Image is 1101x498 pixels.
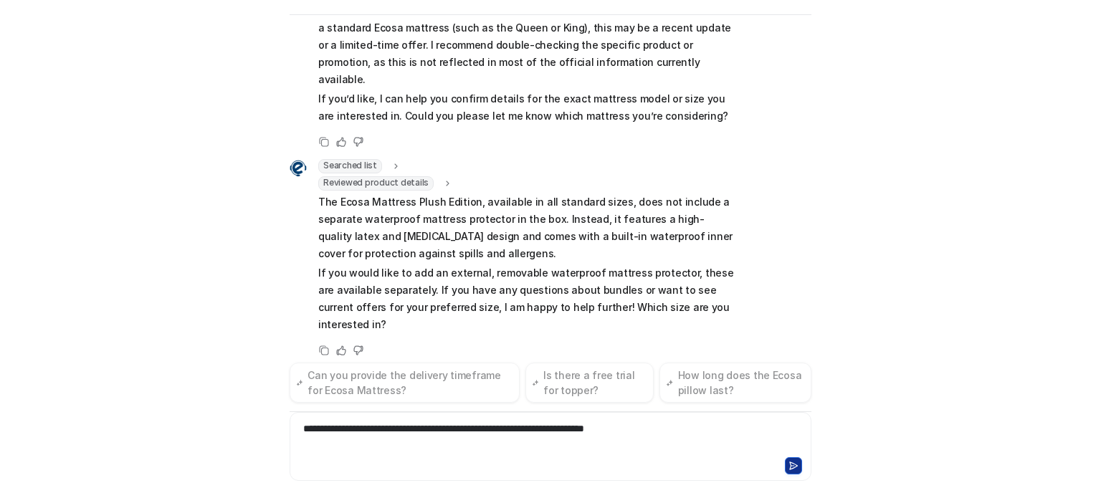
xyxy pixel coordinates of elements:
[318,2,738,88] p: If you are seeing "1 Waterproof Mattress Protector" listed as included in the box for a standard ...
[290,363,520,403] button: Can you provide the delivery timeframe for Ecosa Mattress?
[290,160,307,177] img: Widget
[318,159,382,173] span: Searched list
[318,90,738,125] p: If you’d like, I can help you confirm details for the exact mattress model or size you are intere...
[318,193,738,262] p: The Ecosa Mattress Plush Edition, available in all standard sizes, does not include a separate wa...
[525,363,654,403] button: Is there a free trial for topper?
[659,363,811,403] button: How long does the Ecosa pillow last?
[318,264,738,333] p: If you would like to add an external, removable waterproof mattress protector, these are availabl...
[318,176,434,191] span: Reviewed product details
